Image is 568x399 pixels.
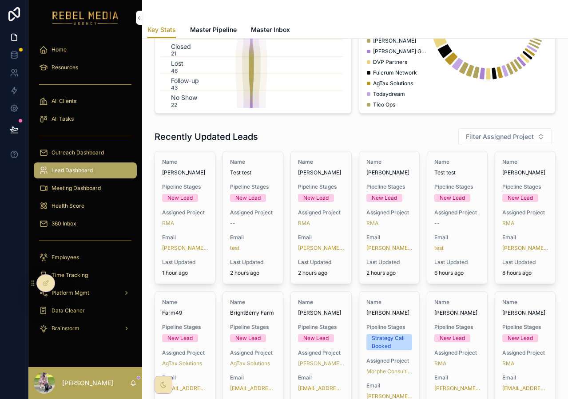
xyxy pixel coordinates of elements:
a: Key Stats [147,22,176,39]
span: Email [298,374,344,381]
a: [PERSON_NAME][EMAIL_ADDRESS][DOMAIN_NAME] [502,245,548,252]
div: New Lead [235,194,261,202]
a: Home [34,42,137,58]
span: Pipeline Stages [298,324,344,331]
p: 2 hours ago [230,269,259,277]
text: 21 [171,50,176,57]
a: RMA [162,220,174,227]
div: New Lead [508,194,533,202]
span: Email [230,374,276,381]
span: Name [502,299,548,306]
div: New Lead [372,194,397,202]
a: Brainstorm [34,320,137,336]
a: All Clients [34,93,137,109]
span: Last Updated [162,259,208,266]
div: New Lead [303,194,329,202]
a: Health Score [34,198,137,214]
a: Master Pipeline [190,22,237,40]
text: Lost [171,59,183,67]
span: Pipeline Stages [298,183,344,190]
a: Time Tracking [34,267,137,283]
span: Assigned Project [298,209,344,216]
span: RMA [502,220,514,227]
a: RMA [298,220,310,227]
a: test [434,245,444,252]
a: [EMAIL_ADDRESS][DOMAIN_NAME] [230,385,276,392]
span: Assigned Project [366,209,412,216]
h1: Recently Updated Leads [155,130,258,143]
span: Outreach Dashboard [52,149,104,156]
a: AgTax Solutions [230,360,270,367]
span: Pipeline Stages [230,183,276,190]
a: Resources [34,59,137,75]
span: Name [502,158,548,166]
span: All Tasks [52,115,74,122]
span: Resources [52,64,78,71]
span: Email [162,234,208,241]
text: 22 [171,102,177,108]
div: New Lead [440,334,465,342]
span: Assigned Project [162,349,208,356]
span: Assigned Project [298,349,344,356]
span: AgTax Solutions [373,80,413,87]
a: AgTax Solutions [162,360,202,367]
span: Name [366,299,412,306]
text: 46 [171,67,178,74]
span: Assigned Project [230,349,276,356]
span: Email [434,374,480,381]
span: [PERSON_NAME] [434,309,480,316]
span: Last Updated [502,259,548,266]
p: 6 hours ago [434,269,464,277]
a: [PERSON_NAME][EMAIL_ADDRESS][DOMAIN_NAME] [366,245,412,252]
a: NameTest testPipeline StagesNew LeadAssigned Project--EmailtestLast Updated6 hours ago [427,151,488,284]
span: Email [502,374,548,381]
div: New Lead [167,194,193,202]
span: Platform Mgmt [52,289,89,296]
span: Email [366,382,412,389]
a: Outreach Dashboard [34,145,137,161]
p: 8 hours ago [502,269,532,277]
a: [PERSON_NAME][EMAIL_ADDRESS][PERSON_NAME][DOMAIN_NAME] [162,245,208,252]
span: Assigned Project [366,357,412,364]
a: Employees [34,249,137,265]
span: Assigned Project [434,349,480,356]
button: Select Button [458,128,552,145]
a: [PERSON_NAME] Healthcare Advisors [298,360,344,367]
span: [PERSON_NAME] [298,309,344,316]
a: Master Inbox [251,22,290,40]
span: [PERSON_NAME] [298,169,344,176]
span: Last Updated [366,259,412,266]
span: BrightBerry Farm [230,309,276,316]
div: New Lead [303,334,329,342]
span: Todaydream [373,91,405,98]
span: Name [298,299,344,306]
span: Last Updated [298,259,344,266]
span: Name [230,299,276,306]
span: Pipeline Stages [230,324,276,331]
span: [PERSON_NAME] [373,37,416,44]
a: RMA [366,220,378,227]
a: test [230,245,239,252]
text: No Show [171,94,197,101]
a: [PERSON_NAME][EMAIL_ADDRESS][PERSON_NAME][DOMAIN_NAME] [298,245,344,252]
span: Email [162,374,208,381]
a: Platform Mgmt [34,285,137,301]
span: -- [230,220,235,227]
span: Pipeline Stages [366,324,412,331]
p: 2 hours ago [366,269,396,277]
a: NameTest testPipeline StagesNew LeadAssigned Project--EmailtestLast Updated2 hours ago [222,151,283,284]
span: Name [434,299,480,306]
span: [PERSON_NAME] Group LLC [373,48,426,55]
p: 2 hours ago [298,269,327,277]
a: RMA [434,360,446,367]
span: Assigned Project [230,209,276,216]
img: App logo [52,11,119,25]
a: 360 Inbox [34,216,137,232]
a: [PERSON_NAME][EMAIL_ADDRESS][DOMAIN_NAME] [434,385,480,392]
